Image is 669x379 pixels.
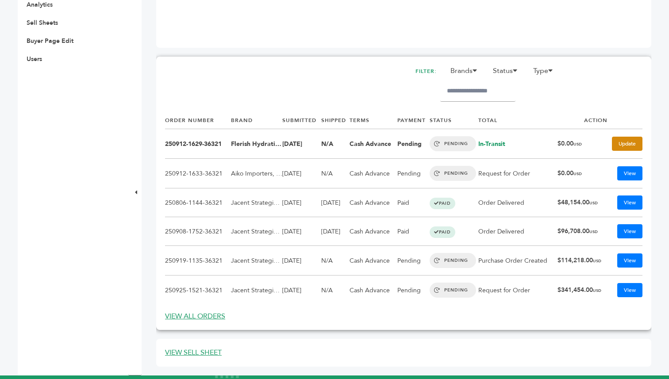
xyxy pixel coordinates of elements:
td: Request for Order [478,276,557,305]
span: USD [593,288,601,293]
td: Pending [397,276,430,305]
td: N/A [321,276,350,305]
span: PAID [430,226,455,238]
td: [DATE] [321,217,350,246]
span: PENDING [430,283,476,298]
td: Jacent Strategic Manufacturing, LLC [231,217,282,246]
td: Flerish Hydration, Inc. [231,129,282,159]
td: $0.00 [557,159,607,188]
th: SUBMITTED [282,112,321,129]
a: 250912-1629-36321 [165,140,222,148]
td: Cash Advance [350,159,397,188]
td: N/A [321,129,350,159]
a: Buyer Page Edit [27,37,73,45]
a: View [617,283,642,297]
th: STATUS [430,112,478,129]
td: Pending [397,246,430,276]
span: USD [589,200,598,206]
td: Paid [397,217,430,246]
th: ACTION [557,112,607,129]
td: Purchase Order Created [478,246,557,276]
td: Cash Advance [350,276,397,305]
td: $96,708.00 [557,217,607,246]
a: 250912-1633-36321 [165,169,223,178]
th: TERMS [350,112,397,129]
td: Pending [397,129,430,159]
td: [DATE] [282,159,321,188]
a: View [617,224,642,238]
td: [DATE] [282,217,321,246]
td: Request for Order [478,159,557,188]
li: Brands [446,65,487,80]
td: Cash Advance [350,188,397,217]
td: In-Transit [478,129,557,159]
td: Jacent Strategic Manufacturing, LLC [231,188,282,217]
li: Type [529,65,562,80]
td: N/A [321,159,350,188]
td: Cash Advance [350,129,397,159]
th: SHIPPED [321,112,350,129]
td: Jacent Strategic Manufacturing, LLC [231,246,282,276]
input: Filter by keywords [440,80,515,102]
td: [DATE] [321,188,350,217]
span: PENDING [430,166,476,181]
a: Update [612,137,642,151]
td: $48,154.00 [557,188,607,217]
span: PENDING [430,136,476,151]
span: USD [589,229,598,234]
td: Paid [397,188,430,217]
th: ORDER NUMBER [165,112,231,129]
a: 250919-1135-36321 [165,256,223,265]
span: USD [573,171,582,176]
th: PAYMENT [397,112,430,129]
a: Sell Sheets [27,19,58,27]
a: 250925-1521-36321 [165,286,223,295]
a: View [617,195,642,210]
td: Pending [397,159,430,188]
td: $341,454.00 [557,276,607,305]
td: Order Delivered [478,217,557,246]
span: PENDING [430,253,476,268]
td: N/A [321,246,350,276]
td: $114,218.00 [557,246,607,276]
a: 250908-1752-36321 [165,227,223,236]
a: View [617,253,642,268]
td: [DATE] [282,188,321,217]
a: Analytics [27,0,53,9]
td: Order Delivered [478,188,557,217]
h2: FILTER: [415,65,437,77]
a: VIEW ALL ORDERS [165,311,225,321]
td: $0.00 [557,129,607,159]
li: Status [488,65,527,80]
a: Users [27,55,42,63]
td: [DATE] [282,276,321,305]
td: [DATE] [282,129,321,159]
a: VIEW SELL SHEET [165,348,222,357]
span: USD [573,142,582,147]
a: 250806-1144-36321 [165,199,223,207]
span: PAID [430,198,455,209]
td: [DATE] [282,246,321,276]
span: USD [593,258,601,264]
td: Jacent Strategic Manufacturing, LLC [231,276,282,305]
a: View [617,166,642,180]
th: BRAND [231,112,282,129]
th: TOTAL [478,112,557,129]
td: Aiko Importers, Inc. [231,159,282,188]
td: Cash Advance [350,217,397,246]
td: Cash Advance [350,246,397,276]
